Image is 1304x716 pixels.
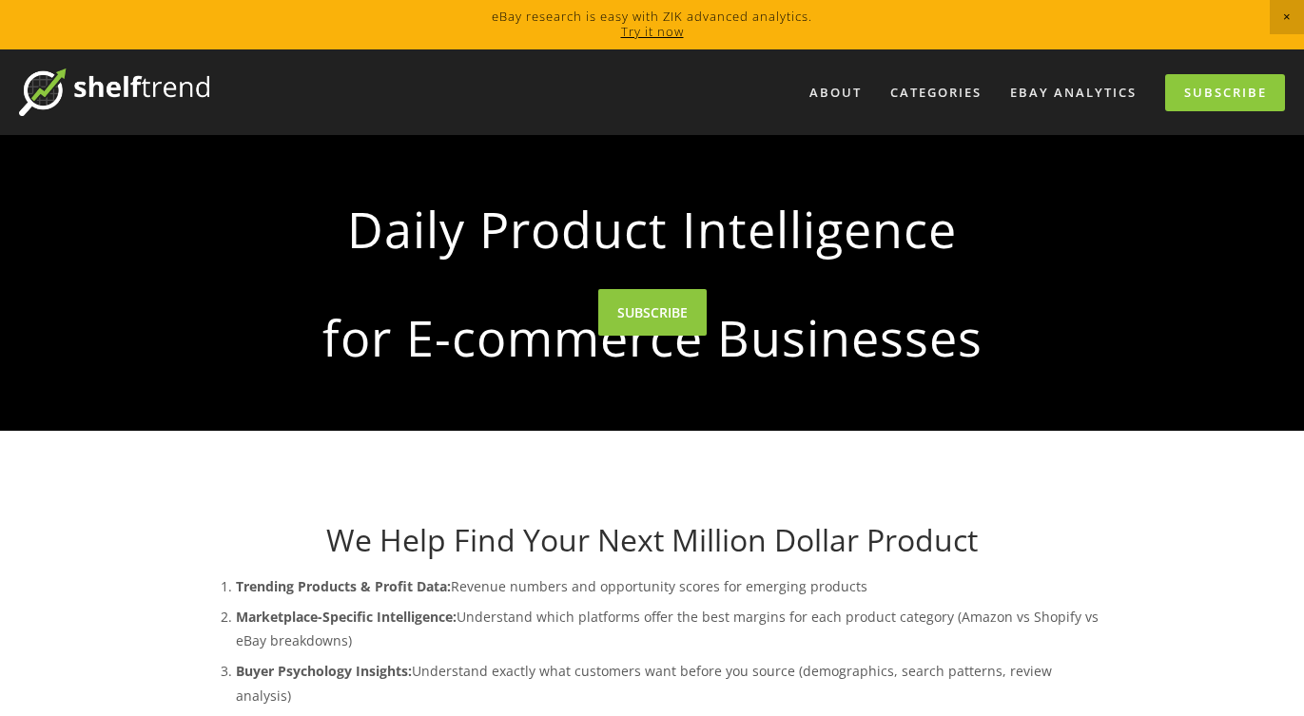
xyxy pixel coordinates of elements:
[228,184,1077,274] strong: Daily Product Intelligence
[236,605,1107,652] p: Understand which platforms offer the best margins for each product category (Amazon vs Shopify vs...
[236,662,412,680] strong: Buyer Psychology Insights:
[236,608,457,626] strong: Marketplace-Specific Intelligence:
[228,293,1077,382] strong: for E-commerce Businesses
[236,574,1107,598] p: Revenue numbers and opportunity scores for emerging products
[1165,74,1285,111] a: Subscribe
[621,23,684,40] a: Try it now
[236,659,1107,706] p: Understand exactly what customers want before you source (demographics, search patterns, review a...
[998,77,1149,108] a: eBay Analytics
[878,77,994,108] div: Categories
[236,577,451,595] strong: Trending Products & Profit Data:
[797,77,874,108] a: About
[198,522,1107,558] h1: We Help Find Your Next Million Dollar Product
[598,289,707,336] a: SUBSCRIBE
[19,68,209,116] img: ShelfTrend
